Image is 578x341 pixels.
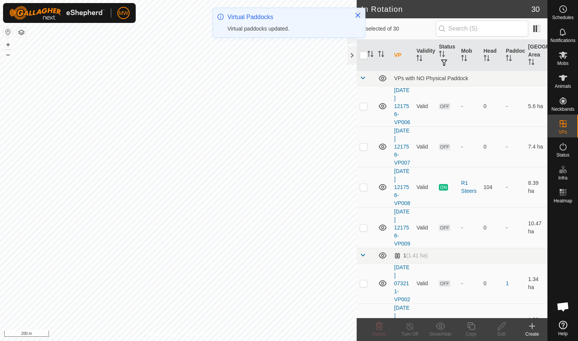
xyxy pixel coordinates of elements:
span: OFF [439,280,450,287]
td: 0 [481,126,503,167]
td: 0 [481,263,503,304]
span: Notifications [550,38,575,43]
span: Mobs [557,61,568,66]
a: [DATE] 073211-VP002 [394,264,410,302]
a: [DATE] 121756-VP006 [394,87,410,125]
span: (1.41 ha) [406,252,428,259]
div: - [461,102,477,110]
span: OFF [439,225,450,231]
span: VPs [559,130,567,134]
th: [GEOGRAPHIC_DATA] Area [525,40,547,71]
td: Valid [413,86,435,126]
td: Valid [413,207,435,248]
button: Map Layers [17,28,26,37]
a: [DATE] 121756-VP008 [394,168,410,206]
div: Virtual Paddocks [227,13,347,22]
div: VPs with NO Physical Paddock [394,75,544,81]
span: OFF [439,144,450,150]
span: Heatmap [554,199,572,203]
div: 1 [394,252,428,259]
td: 7.4 ha [525,126,547,167]
img: Gallagher Logo [9,6,105,20]
th: Paddock [503,40,525,71]
div: - [461,224,477,232]
td: 0 [481,207,503,248]
th: Validity [413,40,435,71]
div: Create [517,331,547,338]
div: Edit [486,331,517,338]
p-sorticon: Activate to sort [484,56,490,62]
span: Delete [373,331,386,337]
span: Help [558,331,568,336]
td: 0 [481,86,503,126]
th: Mob [458,40,480,71]
td: Valid [413,126,435,167]
p-sorticon: Activate to sort [378,52,384,58]
a: Help [548,318,578,339]
span: ON [439,184,448,191]
td: Valid [413,263,435,304]
div: Copy [456,331,486,338]
a: [DATE] 121756-VP007 [394,128,410,166]
div: Turn Off [395,331,425,338]
span: 0 selected of 30 [361,25,436,33]
p-sorticon: Activate to sort [439,52,445,58]
th: Head [481,40,503,71]
td: - [503,126,525,167]
td: - [503,167,525,207]
td: 104 [481,167,503,207]
span: Schedules [552,15,573,20]
p-sorticon: Activate to sort [528,60,534,66]
td: Valid [413,167,435,207]
div: Show/Hide [425,331,456,338]
p-sorticon: Activate to sort [461,56,467,62]
td: 5.6 ha [525,86,547,126]
a: [DATE] 121756-VP009 [394,208,410,247]
p-sorticon: Activate to sort [416,56,422,62]
div: - [461,143,477,151]
span: 30 [531,3,540,15]
a: Contact Us [186,331,208,338]
div: - [461,280,477,288]
span: MW [119,9,128,17]
span: Infra [558,176,567,180]
h2: In Rotation [361,5,531,14]
button: – [3,50,13,59]
td: - [503,207,525,248]
span: Neckbands [551,107,574,112]
a: 1 [506,280,509,286]
button: Reset Map [3,27,13,37]
div: Virtual paddocks updated. [227,25,347,33]
th: Status [436,40,458,71]
div: R1 Steers [461,179,477,195]
td: - [503,86,525,126]
p-sorticon: Activate to sort [367,52,373,58]
span: Status [556,153,569,157]
input: Search (S) [436,21,528,37]
th: VP [391,40,413,71]
button: Close [352,10,363,21]
span: Animals [555,84,571,89]
a: Privacy Policy [148,331,177,338]
td: 10.47 ha [525,207,547,248]
td: 8.39 ha [525,167,547,207]
button: + [3,40,13,49]
div: Open chat [552,295,575,318]
p-sorticon: Activate to sort [506,56,512,62]
td: 1.34 ha [525,263,547,304]
span: OFF [439,103,450,110]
